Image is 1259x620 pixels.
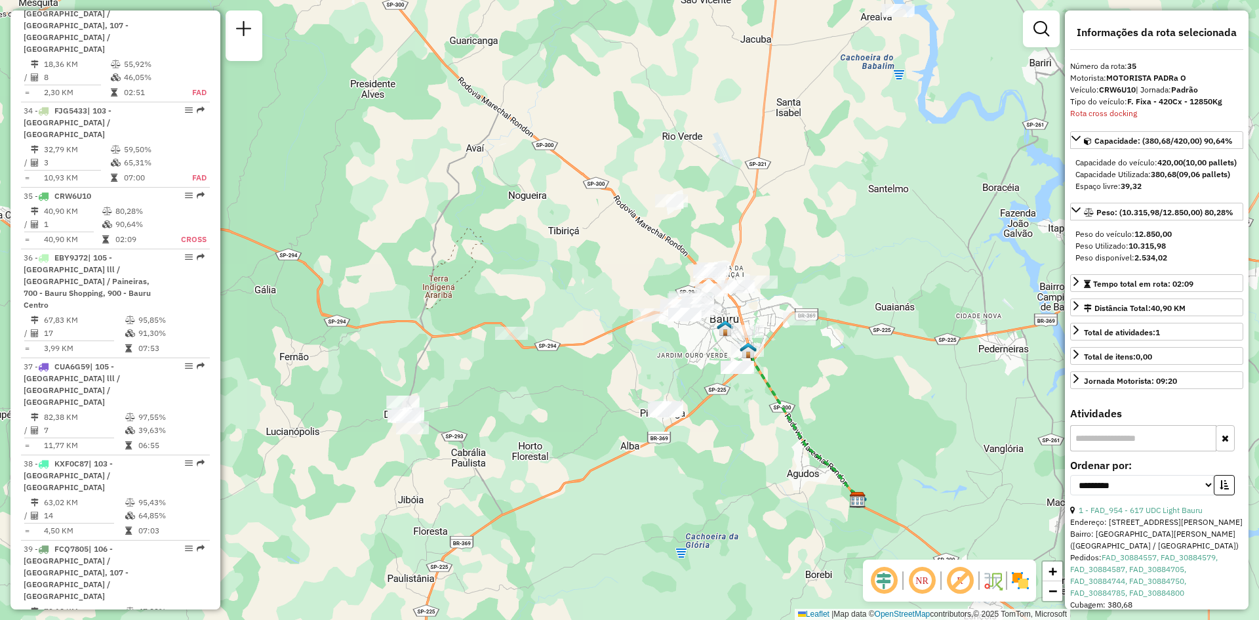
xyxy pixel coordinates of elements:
strong: (09,06 pallets) [1176,169,1230,179]
td: 95,85% [138,314,204,327]
i: % de utilização do peso [111,146,121,154]
a: Nova sessão e pesquisa [231,16,257,45]
i: Total de Atividades [31,329,39,337]
span: Cubagem: 380,68 [1070,600,1132,610]
div: Atividade não roteirizada - BAR DO TATU [655,194,688,207]
div: Atividade não roteirizada - CLaUDIO ANTONIO DA R [681,297,714,310]
strong: 12.850,00 [1134,229,1172,239]
a: Zoom out [1043,581,1062,601]
td: 40,90 KM [43,205,102,218]
td: 06:55 [138,439,204,452]
span: Peso do veículo: [1075,229,1172,239]
i: % de utilização do peso [125,413,135,421]
i: % de utilização do peso [102,207,112,215]
div: Capacidade do veículo: [1075,157,1238,169]
em: Rota exportada [197,192,205,199]
span: KXF0C87 [54,459,89,468]
div: Tipo do veículo: [1070,96,1243,108]
td: / [24,218,30,231]
a: Jornada Motorista: 09:20 [1070,371,1243,389]
div: Atividade não roteirizada - CESAR CICERO DE OLIV [633,308,666,321]
td: / [24,424,30,437]
td: 97,55% [138,411,204,424]
td: 11,77 KM [43,439,125,452]
i: Tempo total em rota [125,527,132,535]
em: Opções [185,106,193,114]
div: Atividade não roteirizada - MARIA ELENITA PALUDE [881,4,914,17]
td: 8 [43,71,110,84]
td: 39,63% [138,424,204,437]
span: Ocultar deslocamento [868,565,900,596]
span: Peso: (10.315,98/12.850,00) 80,28% [1096,207,1233,217]
i: Total de Atividades [31,73,39,81]
em: Rota exportada [197,459,205,467]
td: 07:53 [138,342,204,355]
span: FJG5433 [54,106,87,115]
span: − [1049,583,1057,599]
strong: Padrão [1171,85,1198,94]
i: Distância Total [31,316,39,324]
div: Atividade não roteirizada - BRAITT e MARTINS COM [689,304,721,317]
div: Motorista: [1070,72,1243,84]
div: Atividade não roteirizada - CONFRARIA AMADO [648,401,681,414]
i: Total de Atividades [31,512,39,520]
div: Pedidos: [1070,552,1243,599]
div: Atividade não roteirizada - F. A. F. E ALMEIDA - [721,361,753,374]
span: 36 - [24,253,151,310]
i: Tempo total em rota [125,344,132,352]
td: = [24,86,30,99]
strong: 10.315,98 [1129,241,1166,251]
span: | [831,610,833,619]
i: % de utilização do peso [125,608,135,615]
a: 1 - FAD_954 - 617 UDC Light Bauru [1079,505,1203,515]
td: 40,90 KM [43,233,102,246]
a: Peso: (10.315,98/12.850,00) 80,28% [1070,203,1243,220]
td: 2,30 KM [43,86,110,99]
div: Jornada Motorista: 09:20 [1084,375,1177,387]
strong: MOTORISTA PADRa O [1106,73,1186,83]
div: Bairro: [GEOGRAPHIC_DATA][PERSON_NAME] ([GEOGRAPHIC_DATA] / [GEOGRAPHIC_DATA]) [1070,528,1243,552]
a: Leaflet [798,610,829,619]
td: Cross [163,233,207,246]
a: Zoom in [1043,562,1062,581]
div: Capacidade Utilizada: [1075,169,1238,180]
img: 617 UDC Light Bauru [740,342,757,359]
i: Distância Total [31,499,39,506]
div: Map data © contributors,© 2025 TomTom, Microsoft [795,609,1070,620]
td: 95,43% [138,496,204,509]
td: 73,12 KM [43,605,125,618]
td: / [24,327,30,340]
td: 32,79 KM [43,143,110,156]
i: Distância Total [31,608,39,615]
i: % de utilização da cubagem [111,159,121,167]
div: Atividade não roteirizada - PAULA O FRANCO RESTA [495,327,528,340]
a: Capacidade: (380,68/420,00) 90,64% [1070,131,1243,149]
i: Tempo total em rota [125,442,132,449]
td: / [24,509,30,522]
td: 07:03 [138,524,204,537]
div: Distância Total: [1084,302,1186,314]
span: Exibir rótulo [944,565,976,596]
td: / [24,71,30,84]
div: Atividade não roteirizada - MERCEARIA DA NICE [696,262,729,276]
a: FAD_30884557, FAD_30884579, FAD_30884587, FAD_30884705, FAD_30884744, FAD_30884750, FAD_30884785,... [1070,552,1218,598]
span: 40,90 KM [1151,303,1186,313]
em: Rota exportada [197,106,205,114]
a: Tempo total em rota: 02:09 [1070,274,1243,292]
div: Atividade não roteirizada - JOELISA PEDROSO CUBA [668,308,701,321]
img: CDD Agudos [849,491,866,508]
div: Atividade não roteirizada - LOJA DE CONVENINCIA [731,325,764,338]
a: Exibir filtros [1028,16,1054,42]
div: Atividade não roteirizada - LUCIANA CLAUDINO 295 [391,410,424,423]
span: | 103 - [GEOGRAPHIC_DATA] / [GEOGRAPHIC_DATA] [24,106,111,139]
td: 07:00 [123,171,178,184]
img: Exibir/Ocultar setores [1010,570,1031,591]
i: % de utilização do peso [111,60,121,68]
div: Atividade não roteirizada - SELMO DE SOUZA [693,264,726,278]
div: Atividade não roteirizada - 42.063.161 INGRID SI [660,299,693,312]
h4: Atividades [1070,407,1243,420]
td: 02:51 [123,86,178,99]
i: % de utilização da cubagem [111,73,121,81]
i: Tempo total em rota [111,89,117,96]
img: Bauru [717,320,734,337]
